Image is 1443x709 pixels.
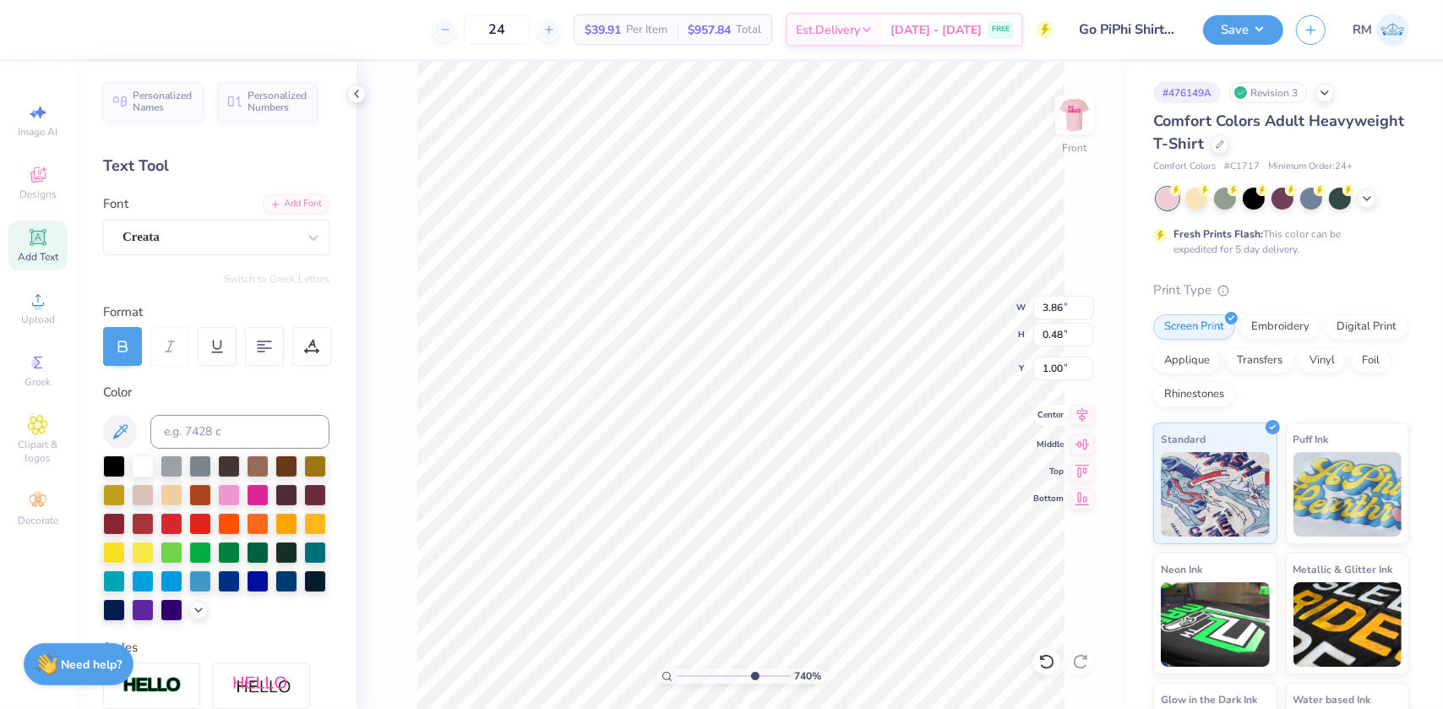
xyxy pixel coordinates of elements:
span: RM [1353,20,1372,40]
div: Print Type [1153,281,1409,300]
div: Transfers [1226,348,1293,374]
strong: Need help? [62,657,123,673]
div: Rhinestones [1153,382,1235,407]
span: Comfort Colors Adult Heavyweight T-Shirt [1153,111,1404,154]
span: Clipart & logos [8,438,68,465]
div: Embroidery [1240,314,1320,340]
div: # 476149A [1153,82,1221,103]
span: [DATE] - [DATE] [890,21,982,39]
div: Screen Print [1153,314,1235,340]
div: Styles [103,638,329,657]
span: Add Text [18,250,58,264]
div: Color [103,383,329,402]
img: Standard [1161,452,1270,537]
span: Personalized Names [133,90,193,113]
input: – – [464,14,530,45]
div: Digital Print [1326,314,1408,340]
input: e.g. 7428 c [150,415,329,449]
button: Save [1203,15,1283,45]
span: Comfort Colors [1153,160,1216,174]
span: Greek [25,375,52,389]
img: Metallic & Glitter Ink [1293,582,1402,667]
span: # C1717 [1224,160,1260,174]
span: Decorate [18,514,58,527]
span: Metallic & Glitter Ink [1293,560,1393,578]
div: Vinyl [1299,348,1346,374]
img: Shadow [232,675,291,696]
span: Middle [1033,439,1064,450]
span: Standard [1161,430,1206,448]
div: Applique [1153,348,1221,374]
span: Puff Ink [1293,430,1329,448]
strong: Fresh Prints Flash: [1173,227,1263,241]
span: Glow in the Dark Ink [1161,690,1257,708]
div: Format [103,303,331,322]
input: Untitled Design [1066,13,1190,46]
img: Front [1058,98,1092,132]
span: Center [1033,409,1064,421]
div: Add Font [263,194,329,214]
span: Est. Delivery [796,21,860,39]
div: This color can be expedited for 5 day delivery. [1173,226,1381,257]
img: Stroke [123,676,182,695]
div: Text Tool [103,155,329,177]
span: Personalized Numbers [248,90,308,113]
span: Total [736,21,761,39]
span: Designs [19,188,57,201]
button: Switch to Greek Letters [224,272,329,286]
span: Neon Ink [1161,560,1202,578]
span: Per Item [626,21,667,39]
span: FREE [992,24,1010,35]
img: Roberta Manuel [1376,14,1409,46]
label: Font [103,194,128,214]
span: Top [1033,466,1064,477]
span: Upload [21,313,55,326]
img: Neon Ink [1161,582,1270,667]
span: $39.91 [585,21,621,39]
span: Image AI [19,125,58,139]
span: Minimum Order: 24 + [1268,160,1353,174]
a: RM [1353,14,1409,46]
span: $957.84 [688,21,731,39]
div: Revision 3 [1229,82,1307,103]
span: 740 % [795,668,822,684]
div: Front [1063,140,1087,155]
span: Bottom [1033,493,1064,504]
img: Puff Ink [1293,452,1402,537]
div: Foil [1351,348,1391,374]
span: Water based Ink [1293,690,1371,708]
